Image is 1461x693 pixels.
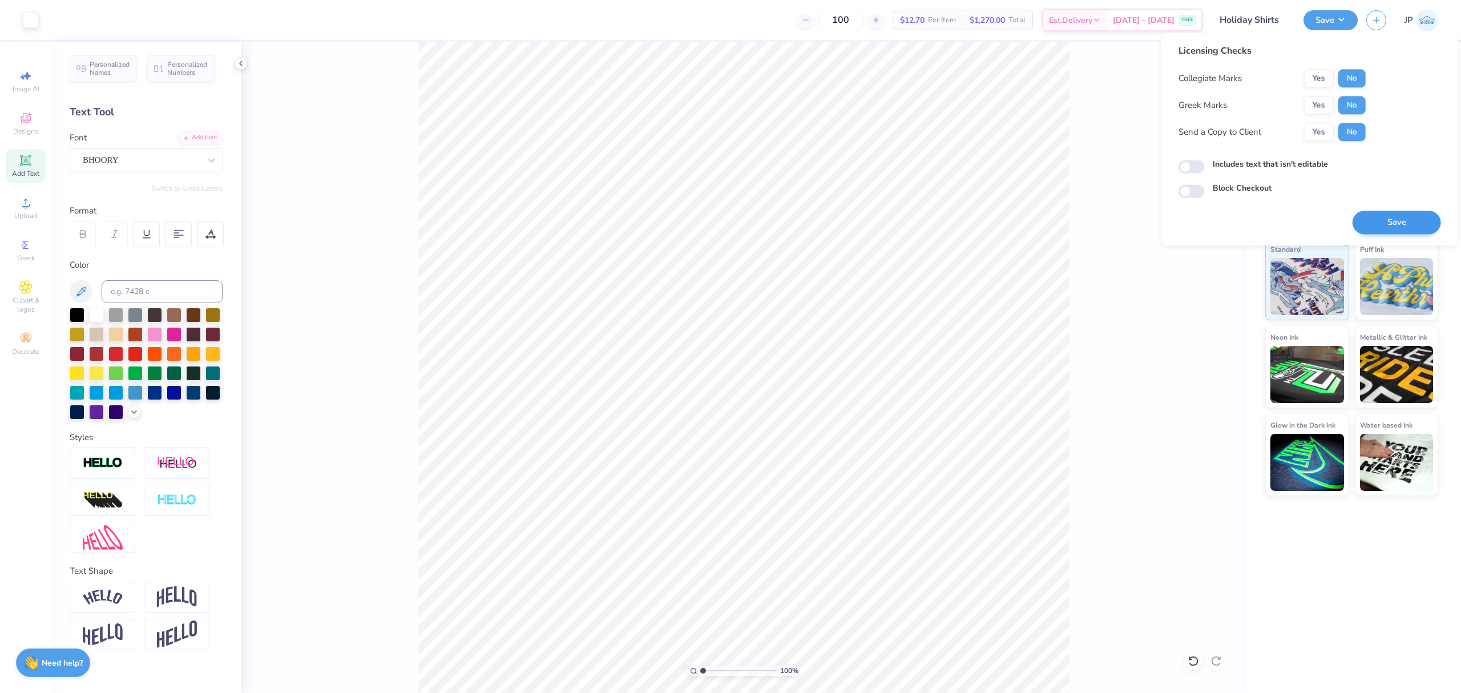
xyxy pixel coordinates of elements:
[1211,9,1295,31] input: Untitled Design
[780,666,798,676] span: 100 %
[1360,243,1384,255] span: Puff Ink
[900,14,925,26] span: $12.70
[1270,243,1301,255] span: Standard
[1338,96,1366,114] button: No
[167,61,208,76] span: Personalized Numbers
[102,280,223,303] input: e.g. 7428 c
[83,623,123,646] img: Flag
[1270,434,1344,491] img: Glow in the Dark Ink
[1181,16,1193,24] span: FREE
[928,14,956,26] span: Per Item
[1270,331,1298,343] span: Neon Ink
[1353,211,1441,234] button: Save
[83,525,123,550] img: Free Distort
[1179,72,1242,85] div: Collegiate Marks
[1270,346,1344,403] img: Neon Ink
[14,211,37,220] span: Upload
[17,253,35,263] span: Greek
[70,131,87,144] label: Font
[42,658,83,668] strong: Need help?
[1360,434,1434,491] img: Water based Ink
[1113,14,1175,26] span: [DATE] - [DATE]
[151,184,223,193] button: Switch to Greek Letters
[1405,14,1413,27] span: JP
[12,347,39,356] span: Decorate
[13,127,38,136] span: Designs
[1360,419,1412,431] span: Water based Ink
[70,204,224,217] div: Format
[1405,9,1438,31] a: JP
[157,621,197,648] img: Rise
[1213,158,1328,170] label: Includes text that isn't editable
[83,491,123,510] img: 3d Illusion
[1179,99,1227,112] div: Greek Marks
[6,296,46,314] span: Clipart & logos
[157,456,197,470] img: Shadow
[1304,69,1334,87] button: Yes
[970,14,1005,26] span: $1,270.00
[12,169,39,178] span: Add Text
[1213,183,1272,195] label: Block Checkout
[13,84,39,94] span: Image AI
[1049,14,1092,26] span: Est. Delivery
[1360,346,1434,403] img: Metallic & Glitter Ink
[70,565,223,578] div: Text Shape
[1338,123,1366,141] button: No
[1008,14,1026,26] span: Total
[90,61,130,76] span: Personalized Names
[1416,9,1438,31] img: John Paul Torres
[1303,10,1358,30] button: Save
[83,590,123,605] img: Arc
[70,259,223,272] div: Color
[1179,44,1366,58] div: Licensing Checks
[1360,331,1427,343] span: Metallic & Glitter Ink
[157,494,197,507] img: Negative Space
[1270,258,1344,315] img: Standard
[1304,96,1334,114] button: Yes
[83,457,123,470] img: Stroke
[177,131,223,144] div: Add Font
[1338,69,1366,87] button: No
[70,431,223,444] div: Styles
[1360,258,1434,315] img: Puff Ink
[1179,126,1261,139] div: Send a Copy to Client
[1304,123,1334,141] button: Yes
[157,586,197,608] img: Arch
[70,104,223,120] div: Text Tool
[818,10,863,30] input: – –
[1270,419,1335,431] span: Glow in the Dark Ink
